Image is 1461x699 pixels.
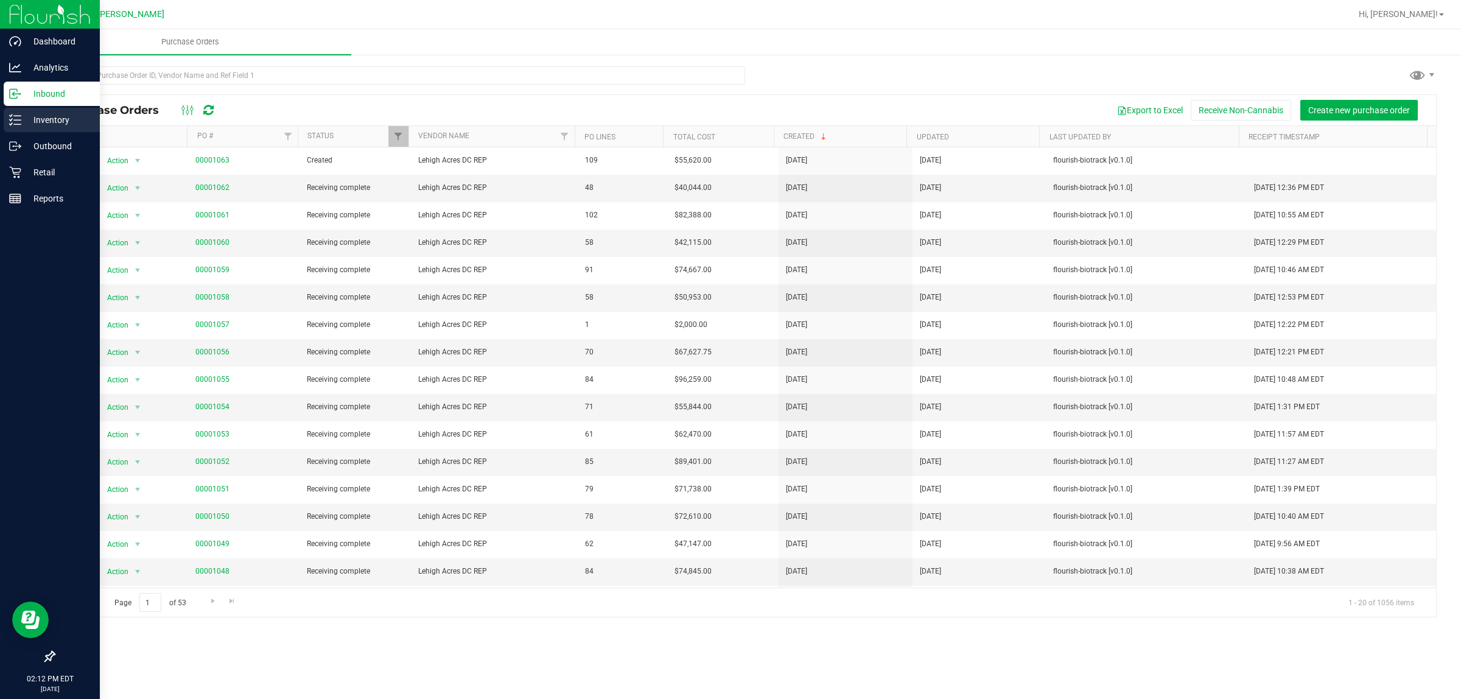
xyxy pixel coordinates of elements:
a: Filter [388,126,408,147]
span: [DATE] [920,155,941,166]
span: [DATE] [786,401,807,413]
span: [DATE] [920,483,941,495]
span: select [130,152,145,169]
span: Receiving complete [307,401,404,413]
span: flourish-biotrack [v0.1.0] [1053,538,1239,550]
span: [DATE] [786,374,807,385]
span: [DATE] [786,182,807,194]
span: [DATE] [786,264,807,276]
span: Lehigh Acres DC REP [418,456,571,468]
span: 48 [585,182,659,194]
span: $96,259.00 [674,374,712,385]
a: 00001049 [195,539,229,548]
span: 102 [585,209,659,221]
a: Go to the last page [223,593,241,609]
span: 84 [585,566,659,577]
span: flourish-biotrack [v0.1.0] [1053,483,1239,495]
span: flourish-biotrack [v0.1.0] [1053,511,1239,522]
span: Lehigh Acres DC REP [418,538,571,550]
span: Lehigh Acres DC REP [418,155,571,166]
span: Lehigh Acres DC REP [418,429,571,440]
span: Lehigh Acres DC REP [418,209,571,221]
a: 00001055 [195,375,229,384]
a: Last Updated By [1049,133,1111,141]
span: Action [97,262,130,279]
a: 00001060 [195,238,229,247]
span: Hi, [PERSON_NAME]! [1359,9,1438,19]
input: Search Purchase Order ID, Vendor Name and Ref Field 1 [54,66,745,85]
span: Action [97,152,130,169]
span: $55,620.00 [674,155,712,166]
span: Action [97,234,130,251]
span: Action [97,563,130,580]
span: select [130,289,145,306]
a: Vendor Name [418,132,469,140]
span: [DATE] [786,429,807,440]
span: Receiving complete [307,182,404,194]
span: 58 [585,292,659,303]
span: Purchase Orders [145,37,236,47]
span: flourish-biotrack [v0.1.0] [1053,346,1239,358]
span: Receiving complete [307,456,404,468]
span: [DATE] 10:48 AM EDT [1254,374,1324,385]
span: [DATE] [920,264,941,276]
span: select [130,508,145,525]
inline-svg: Analytics [9,61,21,74]
a: 00001052 [195,457,229,466]
span: Lehigh Acres DC REP [418,374,571,385]
span: 62 [585,538,659,550]
span: 70 [585,346,659,358]
span: Receiving complete [307,346,404,358]
span: [DATE] 11:57 AM EDT [1254,429,1324,440]
span: [DATE] [786,511,807,522]
span: flourish-biotrack [v0.1.0] [1053,319,1239,331]
span: Lehigh Acres DC REP [418,292,571,303]
span: Action [97,344,130,361]
span: 109 [585,155,659,166]
span: [DATE] 12:22 PM EDT [1254,319,1324,331]
span: select [130,180,145,197]
span: 78 [585,511,659,522]
span: 85 [585,456,659,468]
p: Inventory [21,113,94,127]
span: [DATE] 11:27 AM EDT [1254,456,1324,468]
span: select [130,262,145,279]
a: 00001050 [195,512,229,521]
span: [DATE] [786,155,807,166]
span: Page of 53 [104,593,196,612]
p: Retail [21,165,94,180]
span: Action [97,399,130,416]
a: Purchase Orders [29,29,351,55]
inline-svg: Retail [9,166,21,178]
inline-svg: Reports [9,192,21,205]
span: $47,147.00 [674,538,712,550]
a: 00001054 [195,402,229,411]
span: $67,627.75 [674,346,712,358]
button: Receive Non-Cannabis [1191,100,1291,121]
span: [DATE] [786,237,807,248]
span: flourish-biotrack [v0.1.0] [1053,155,1239,166]
span: $74,667.00 [674,264,712,276]
span: select [130,371,145,388]
span: Create new purchase order [1308,105,1410,115]
span: Receiving complete [307,538,404,550]
span: flourish-biotrack [v0.1.0] [1053,264,1239,276]
span: select [130,234,145,251]
span: Ft. [PERSON_NAME] [85,9,164,19]
a: Go to the next page [204,593,222,609]
span: [DATE] [786,346,807,358]
span: [DATE] 10:38 AM EDT [1254,566,1324,577]
span: 61 [585,429,659,440]
span: [DATE] [920,237,941,248]
a: 00001061 [195,211,229,219]
span: [DATE] [786,538,807,550]
span: Receiving complete [307,237,404,248]
span: Lehigh Acres DC REP [418,237,571,248]
span: Action [97,481,130,498]
span: $42,115.00 [674,237,712,248]
span: select [130,317,145,334]
span: Receiving complete [307,374,404,385]
span: flourish-biotrack [v0.1.0] [1053,429,1239,440]
span: $40,044.00 [674,182,712,194]
a: 00001057 [195,320,229,329]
